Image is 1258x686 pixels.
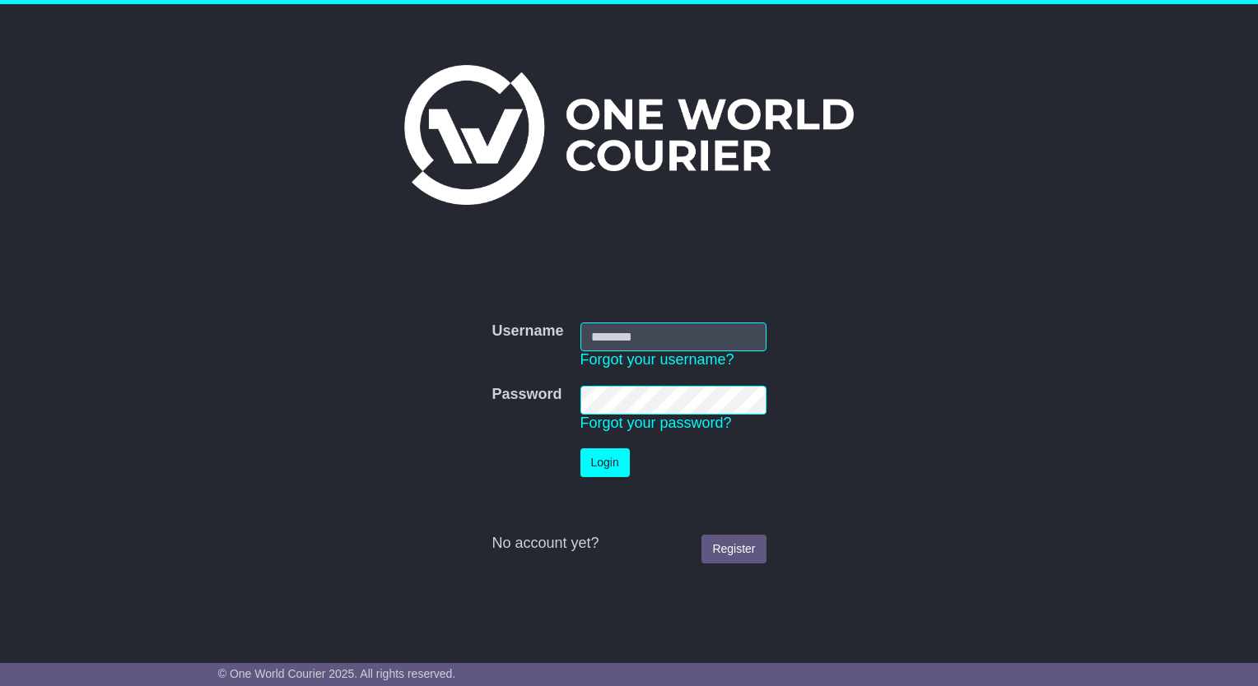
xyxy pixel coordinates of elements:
[218,667,456,680] span: © One World Courier 2025. All rights reserved.
[580,448,630,477] button: Login
[492,386,561,404] label: Password
[701,535,766,563] a: Register
[492,535,766,553] div: No account yet?
[580,351,734,368] a: Forgot your username?
[404,65,854,205] img: One World
[580,415,732,431] a: Forgot your password?
[492,322,563,341] label: Username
